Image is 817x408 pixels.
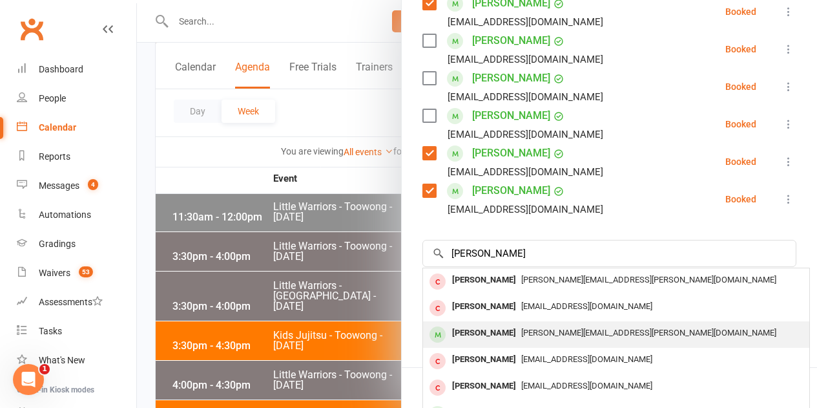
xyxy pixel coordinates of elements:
[472,68,550,89] a: [PERSON_NAME]
[725,7,756,16] div: Booked
[429,300,446,316] div: member
[429,353,446,369] div: member
[472,143,550,164] a: [PERSON_NAME]
[447,350,521,369] div: [PERSON_NAME]
[725,120,756,129] div: Booked
[39,326,62,336] div: Tasks
[725,82,756,91] div: Booked
[16,13,48,45] a: Clubworx
[429,380,446,396] div: member
[472,105,550,126] a: [PERSON_NAME]
[447,377,521,396] div: [PERSON_NAME]
[521,354,652,364] span: [EMAIL_ADDRESS][DOMAIN_NAME]
[39,93,66,103] div: People
[39,209,91,220] div: Automations
[17,200,136,230] a: Automations
[17,259,136,288] a: Waivers 53
[17,171,136,200] a: Messages 4
[39,180,79,191] div: Messages
[39,122,76,133] div: Calendar
[17,346,136,375] a: What's New
[448,51,603,68] div: [EMAIL_ADDRESS][DOMAIN_NAME]
[725,195,756,204] div: Booked
[88,179,98,190] span: 4
[521,275,776,285] span: [PERSON_NAME][EMAIL_ADDRESS][PERSON_NAME][DOMAIN_NAME]
[725,157,756,166] div: Booked
[429,274,446,290] div: member
[448,14,603,30] div: [EMAIL_ADDRESS][DOMAIN_NAME]
[39,355,85,365] div: What's New
[39,64,83,74] div: Dashboard
[39,239,76,249] div: Gradings
[39,151,70,162] div: Reports
[39,297,103,307] div: Assessments
[17,84,136,113] a: People
[39,268,70,278] div: Waivers
[17,142,136,171] a: Reports
[448,164,603,180] div: [EMAIL_ADDRESS][DOMAIN_NAME]
[472,30,550,51] a: [PERSON_NAME]
[17,55,136,84] a: Dashboard
[447,297,521,316] div: [PERSON_NAME]
[13,364,44,395] iframe: Intercom live chat
[79,266,93,277] span: 53
[521,328,776,338] span: [PERSON_NAME][EMAIL_ADDRESS][PERSON_NAME][DOMAIN_NAME]
[17,230,136,259] a: Gradings
[17,317,136,346] a: Tasks
[39,364,50,374] span: 1
[448,201,603,218] div: [EMAIL_ADDRESS][DOMAIN_NAME]
[448,126,603,143] div: [EMAIL_ADDRESS][DOMAIN_NAME]
[447,271,521,290] div: [PERSON_NAME]
[17,288,136,317] a: Assessments
[447,324,521,343] div: [PERSON_NAME]
[429,327,446,343] div: member
[472,180,550,201] a: [PERSON_NAME]
[448,89,603,105] div: [EMAIL_ADDRESS][DOMAIN_NAME]
[725,45,756,54] div: Booked
[521,301,652,311] span: [EMAIL_ADDRESS][DOMAIN_NAME]
[422,240,796,267] input: Search to add attendees
[521,381,652,391] span: [EMAIL_ADDRESS][DOMAIN_NAME]
[17,113,136,142] a: Calendar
